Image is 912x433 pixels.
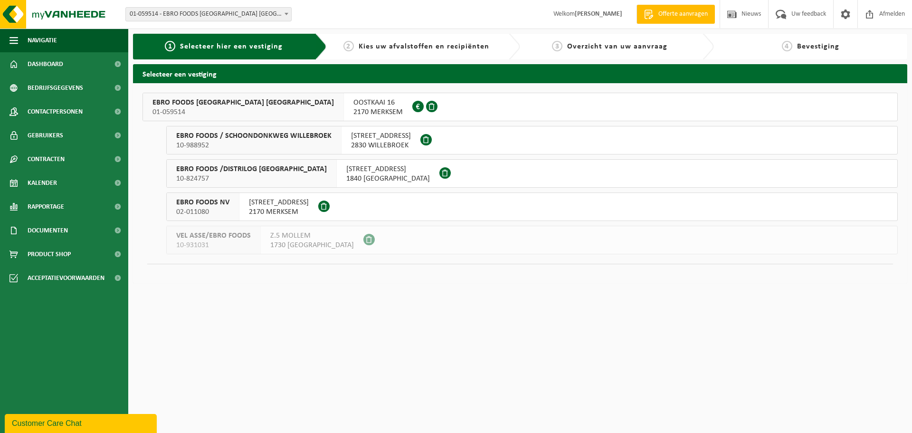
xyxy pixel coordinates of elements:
[176,131,332,141] span: EBRO FOODS / SCHOONDONKWEG WILLEBROEK
[353,107,403,117] span: 2170 MERKSEM
[133,64,907,83] h2: Selecteer een vestiging
[270,241,354,250] span: 1730 [GEOGRAPHIC_DATA]
[165,41,175,51] span: 1
[552,41,562,51] span: 3
[152,107,334,117] span: 01-059514
[782,41,792,51] span: 4
[797,43,839,50] span: Bevestiging
[180,43,283,50] span: Selecteer hier een vestiging
[346,164,430,174] span: [STREET_ADDRESS]
[28,195,64,219] span: Rapportage
[176,174,327,183] span: 10-824757
[176,141,332,150] span: 10-988952
[353,98,403,107] span: OOSTKAAI 16
[5,412,159,433] iframe: chat widget
[166,126,898,154] button: EBRO FOODS / SCHOONDONKWEG WILLEBROEK 10-988952 [STREET_ADDRESS]2830 WILLEBROEK
[152,98,334,107] span: EBRO FOODS [GEOGRAPHIC_DATA] [GEOGRAPHIC_DATA]
[166,192,898,221] button: EBRO FOODS NV 02-011080 [STREET_ADDRESS]2170 MERKSEM
[351,141,411,150] span: 2830 WILLEBROEK
[636,5,715,24] a: Offerte aanvragen
[28,76,83,100] span: Bedrijfsgegevens
[567,43,667,50] span: Overzicht van uw aanvraag
[656,10,710,19] span: Offerte aanvragen
[166,159,898,188] button: EBRO FOODS /DISTRILOG [GEOGRAPHIC_DATA] 10-824757 [STREET_ADDRESS]1840 [GEOGRAPHIC_DATA]
[28,100,83,124] span: Contactpersonen
[28,266,104,290] span: Acceptatievoorwaarden
[249,207,309,217] span: 2170 MERKSEM
[346,174,430,183] span: 1840 [GEOGRAPHIC_DATA]
[176,207,229,217] span: 02-011080
[176,241,251,250] span: 10-931031
[126,8,291,21] span: 01-059514 - EBRO FOODS BELGIUM NV - MERKSEM
[28,52,63,76] span: Dashboard
[125,7,292,21] span: 01-059514 - EBRO FOODS BELGIUM NV - MERKSEM
[28,124,63,147] span: Gebruikers
[343,41,354,51] span: 2
[176,231,251,241] span: VEL ASSE/EBRO FOODS
[28,219,68,242] span: Documenten
[142,93,898,121] button: EBRO FOODS [GEOGRAPHIC_DATA] [GEOGRAPHIC_DATA] 01-059514 OOSTKAAI 162170 MERKSEM
[249,198,309,207] span: [STREET_ADDRESS]
[270,231,354,241] span: Z.5 MOLLEM
[359,43,489,50] span: Kies uw afvalstoffen en recipiënten
[351,131,411,141] span: [STREET_ADDRESS]
[28,29,57,52] span: Navigatie
[28,242,71,266] span: Product Shop
[28,171,57,195] span: Kalender
[176,164,327,174] span: EBRO FOODS /DISTRILOG [GEOGRAPHIC_DATA]
[28,147,65,171] span: Contracten
[575,10,622,18] strong: [PERSON_NAME]
[176,198,229,207] span: EBRO FOODS NV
